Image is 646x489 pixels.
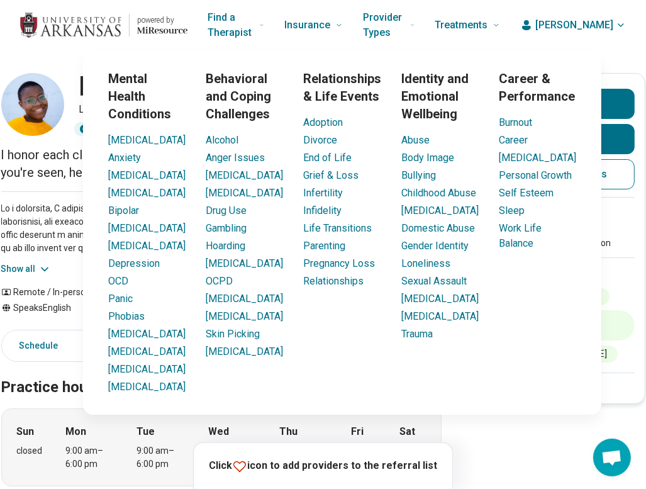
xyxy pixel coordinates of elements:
[137,444,186,471] div: 9:00 am – 6:00 pm
[351,424,364,439] strong: Fri
[535,18,613,33] span: [PERSON_NAME]
[400,424,416,439] strong: Sat
[363,9,405,42] span: Provider Types
[65,424,86,439] strong: Mon
[108,257,160,269] a: Depression
[108,363,186,375] a: [MEDICAL_DATA]
[206,169,283,181] a: [MEDICAL_DATA]
[1,73,64,136] img: MyKayla Bowser, Licensed Professional Counselor (LPC)
[401,70,479,123] h3: Identity and Emotional Wellbeing
[303,205,342,216] a: Infidelity
[1,286,144,299] div: Remote / In-person
[401,222,475,234] a: Domestic Abuse
[206,134,238,146] a: Alcohol
[1,262,51,276] button: Show all
[280,424,298,439] strong: Thu
[303,152,352,164] a: End of Life
[206,187,283,199] a: [MEDICAL_DATA]
[208,9,254,42] span: Find a Therapist
[206,310,283,322] a: [MEDICAL_DATA]
[206,222,247,234] a: Gambling
[206,152,265,164] a: Anger Issues
[401,275,467,287] a: Sexual Assault
[108,293,133,305] a: Panic
[206,293,283,305] a: [MEDICAL_DATA]
[1,146,442,181] p: I honor each client’s unique journey -- offering a safe, supportive space where you're seen, hear...
[303,187,343,199] a: Infertility
[1,202,442,255] p: Lo i dolorsita, C adipiscing eli seddoeiusmod temp inc utla etdo mag’al enimadmi ven quisno ex ul...
[401,293,479,305] a: [MEDICAL_DATA]
[108,328,186,340] a: [MEDICAL_DATA]
[303,134,337,146] a: Divorce
[108,381,186,393] a: [MEDICAL_DATA]
[206,257,283,269] a: [MEDICAL_DATA]
[401,169,436,181] a: Bullying
[108,346,186,357] a: [MEDICAL_DATA]
[401,205,479,216] a: [MEDICAL_DATA]
[208,424,229,439] strong: Wed
[401,240,469,252] a: Gender Identity
[108,70,186,123] h3: Mental Health Conditions
[108,152,141,164] a: Anxiety
[401,187,476,199] a: Childhood Abuse
[108,205,139,216] a: Bipolar
[108,240,186,252] a: [MEDICAL_DATA]
[108,222,186,234] a: [MEDICAL_DATA]
[401,310,479,322] a: [MEDICAL_DATA]
[206,275,233,287] a: OCPD
[108,134,186,146] a: [MEDICAL_DATA]
[303,116,343,128] a: Adoption
[499,205,525,216] a: Sleep
[206,346,283,357] a: [MEDICAL_DATA]
[108,310,145,322] a: Phobias
[401,257,450,269] a: Loneliness
[303,257,375,269] a: Pregnancy Loss
[206,328,260,340] a: Skin Picking
[435,16,487,34] span: Treatments
[499,134,528,146] a: Career
[303,240,345,252] a: Parenting
[401,152,454,164] a: Body Image
[499,70,576,105] h3: Career & Performance
[401,328,433,340] a: Trauma
[303,275,364,287] a: Relationships
[108,275,128,287] a: OCD
[520,18,626,33] button: [PERSON_NAME]
[17,444,43,458] div: closed
[65,444,114,471] div: 9:00 am – 6:00 pm
[108,187,186,199] a: [MEDICAL_DATA]
[206,240,245,252] a: Hoarding
[20,5,187,45] a: Home page
[137,15,187,25] p: powered by
[1,408,442,486] div: When does the program meet?
[17,424,35,439] strong: Sun
[499,187,554,199] a: Self Esteem
[1,347,442,398] h2: Practice hours (CDT)
[108,169,186,181] a: [MEDICAL_DATA]
[499,169,572,181] a: Personal Growth
[499,222,542,249] a: Work Life Balance
[137,424,155,439] strong: Tue
[206,205,247,216] a: Drug Use
[499,152,576,164] a: [MEDICAL_DATA]
[499,116,532,128] a: Burnout
[303,169,359,181] a: Grief & Loss
[401,134,430,146] a: Abuse
[4,333,66,359] a: Schedule
[303,70,381,105] h3: Relationships & Life Events
[206,70,283,123] h3: Behavioral and Coping Challenges
[303,222,372,234] a: Life Transitions
[1,301,144,315] div: Speaks English
[284,16,330,34] span: Insurance
[209,458,437,474] p: Click icon to add providers to the referral list
[593,439,631,476] div: Open chat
